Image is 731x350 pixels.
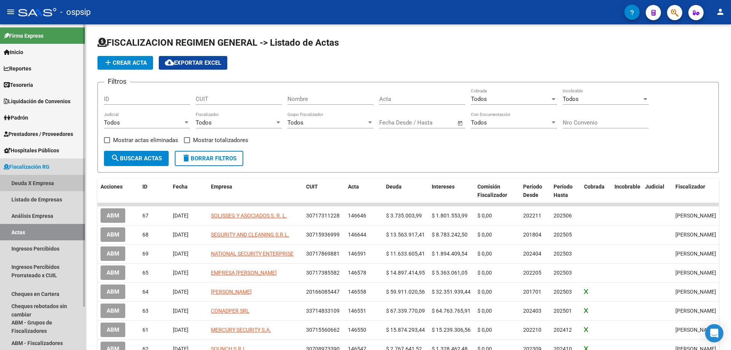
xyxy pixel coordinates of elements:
[348,270,366,276] span: 146578
[4,163,49,171] span: Fiscalización RG
[675,308,716,314] span: Thompson Adrian
[675,270,716,276] span: Thompson Adrian
[554,251,572,257] span: 202503
[170,179,208,204] datatable-header-cell: Fecha
[675,213,716,219] span: Thompson Adrian
[584,184,605,190] span: Cobrada
[142,251,148,257] span: 69
[303,179,345,204] datatable-header-cell: CUIT
[97,56,153,70] button: Crear Acta
[173,232,188,238] span: [DATE]
[173,251,188,257] span: [DATE]
[554,184,573,198] span: Período Hasta
[386,289,425,295] span: $ 59.911.020,56
[101,227,125,241] button: ABM
[477,270,492,276] span: $ 0,00
[348,213,366,219] span: 146646
[4,32,43,40] span: Firma Express
[386,184,402,190] span: Deuda
[4,81,33,89] span: Tesorería
[97,37,339,48] span: FISCALIZACION REGIMEN GENERAL -> Listado de Actas
[173,184,188,190] span: Fecha
[173,270,188,276] span: [DATE]
[104,59,147,66] span: Crear Acta
[477,327,492,333] span: $ 0,00
[432,184,455,190] span: Intereses
[101,184,123,190] span: Acciones
[306,289,340,295] span: 20166085447
[175,151,243,166] button: Borrar Filtros
[523,270,541,276] span: 202205
[165,59,221,66] span: Exportar EXCEL
[4,48,23,56] span: Inicio
[107,232,119,238] span: ABM
[287,119,303,126] span: Todos
[142,232,148,238] span: 68
[107,327,119,334] span: ABM
[4,97,70,105] span: Liquidación de Convenios
[554,213,572,219] span: 202506
[104,151,169,166] button: Buscar Actas
[4,64,31,73] span: Reportes
[523,308,541,314] span: 202403
[211,308,249,314] span: CONADPER SRL
[348,232,366,238] span: 146644
[142,270,148,276] span: 65
[675,232,716,238] span: Thompson Adrian
[306,251,340,257] span: 30717869881
[173,327,188,333] span: [DATE]
[4,130,73,138] span: Prestadores / Proveedores
[111,155,162,162] span: Buscar Actas
[306,213,340,219] span: 30717311228
[4,146,59,155] span: Hospitales Públicos
[581,179,611,204] datatable-header-cell: Cobrada
[60,4,91,21] span: - ospsip
[523,289,541,295] span: 201701
[306,270,340,276] span: 30717385582
[107,308,119,315] span: ABM
[107,213,119,219] span: ABM
[429,179,474,204] datatable-header-cell: Intereses
[675,289,716,295] span: Thompson Adrian
[306,308,340,314] span: 33714833109
[672,179,729,204] datatable-header-cell: Fiscalizador
[716,7,725,16] mat-icon: person
[211,289,252,295] span: [PERSON_NAME]
[113,136,178,145] span: Mostrar actas eliminadas
[520,179,551,204] datatable-header-cell: Período Desde
[614,184,640,190] span: Incobrable
[432,308,471,314] span: $ 64.763.765,91
[139,179,170,204] datatable-header-cell: ID
[675,327,716,333] span: Thompson Adrian
[6,7,15,16] mat-icon: menu
[432,213,468,219] span: $ 1.801.553,99
[193,136,248,145] span: Mostrar totalizadores
[383,179,429,204] datatable-header-cell: Deuda
[348,251,366,257] span: 146591
[173,213,188,219] span: [DATE]
[477,251,492,257] span: $ 0,00
[101,208,125,222] button: ABM
[348,308,366,314] span: 146551
[386,213,422,219] span: $ 3.735.003,99
[554,270,572,276] span: 202503
[611,179,642,204] datatable-header-cell: Incobrable
[432,270,468,276] span: $ 5.363.061,05
[705,324,723,342] div: Open Intercom Messenger
[477,213,492,219] span: $ 0,00
[142,327,148,333] span: 61
[211,327,271,333] span: MERCURY SECURITY S.A.
[551,179,581,204] datatable-header-cell: Período Hasta
[642,179,672,204] datatable-header-cell: Judicial
[142,213,148,219] span: 67
[386,251,425,257] span: $ 11.633.605,41
[345,179,383,204] datatable-header-cell: Acta
[471,96,487,102] span: Todos
[379,119,410,126] input: Fecha inicio
[208,179,303,204] datatable-header-cell: Empresa
[386,232,425,238] span: $ 13.563.917,41
[101,284,125,299] button: ABM
[477,289,492,295] span: $ 0,00
[211,213,287,219] span: SOLISSEG Y ASOCIADOS S. R. L.
[306,184,318,190] span: CUIT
